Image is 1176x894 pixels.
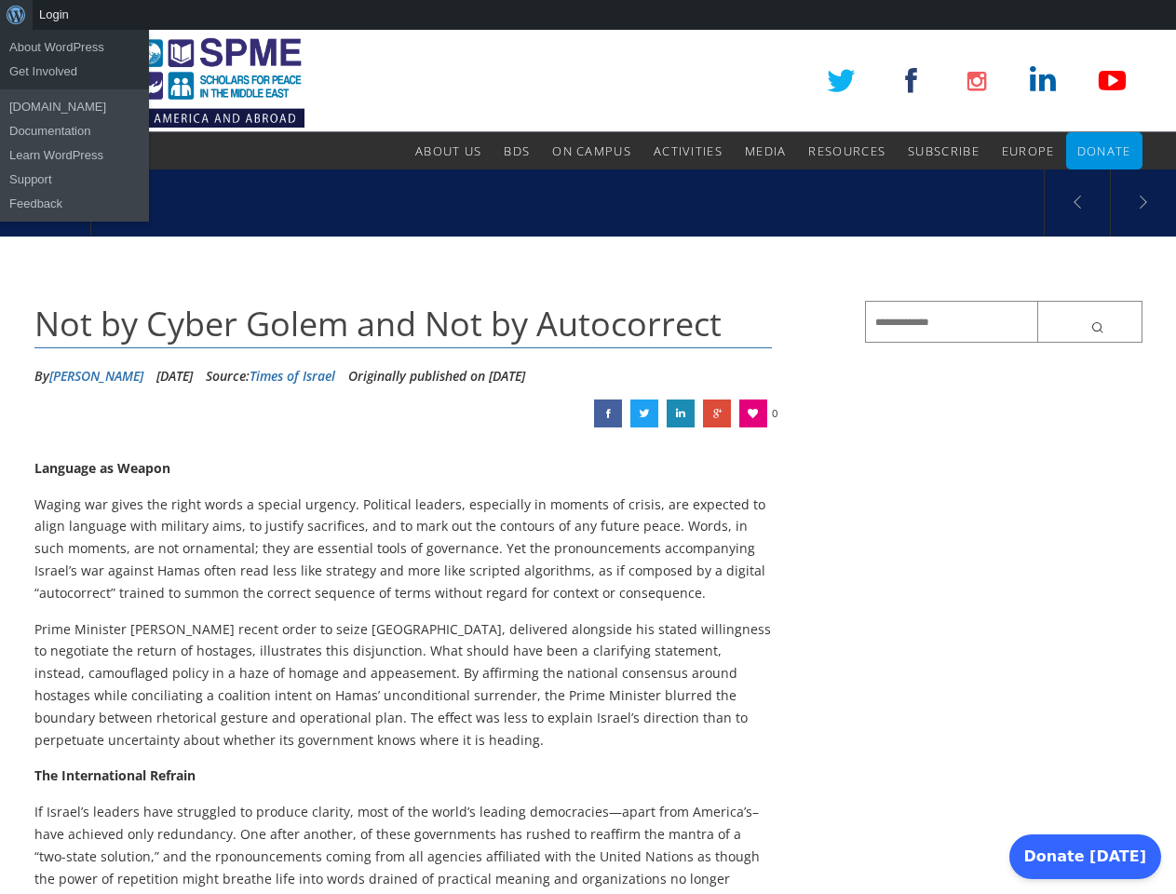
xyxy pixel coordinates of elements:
a: On Campus [552,132,631,169]
a: Europe [1002,132,1055,169]
li: [DATE] [156,362,193,390]
img: SPME [34,30,304,132]
li: Originally published on [DATE] [348,362,525,390]
span: Activities [654,142,723,159]
span: Not by Cyber Golem and Not by Autocorrect [34,301,722,346]
a: Not by Cyber Golem and Not by Autocorrect [630,400,658,427]
a: Donate [1077,132,1131,169]
a: BDS [504,132,530,169]
span: Donate [1077,142,1131,159]
p: Prime Minister [PERSON_NAME] recent order to seize [GEOGRAPHIC_DATA], delivered alongside his sta... [34,618,773,752]
span: Europe [1002,142,1055,159]
a: Media [745,132,787,169]
span: About Us [415,142,481,159]
a: Not by Cyber Golem and Not by Autocorrect [667,400,695,427]
a: Not by Cyber Golem and Not by Autocorrect [703,400,731,427]
a: [PERSON_NAME] [49,367,143,385]
span: Resources [808,142,885,159]
span: BDS [504,142,530,159]
div: Source: [206,362,335,390]
span: On Campus [552,142,631,159]
span: Media [745,142,787,159]
span: Subscribe [908,142,980,159]
a: Activities [654,132,723,169]
a: Subscribe [908,132,980,169]
strong: Language as Weapon [34,459,170,477]
li: By [34,362,143,390]
a: Times of Israel [250,367,335,385]
span: 0 [772,400,777,427]
a: Not by Cyber Golem and Not by Autocorrect [594,400,622,427]
strong: The International Refrain [34,766,196,784]
a: About Us [415,132,481,169]
p: Waging war gives the right words a special urgency. Political leaders, especially in moments of c... [34,494,773,604]
a: Resources [808,132,885,169]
